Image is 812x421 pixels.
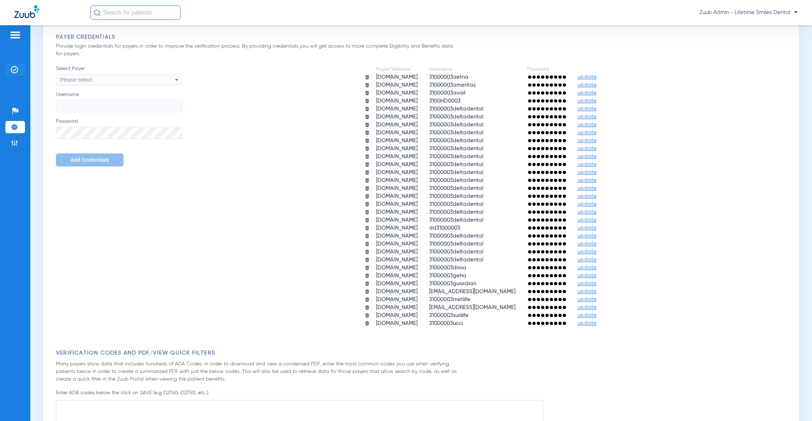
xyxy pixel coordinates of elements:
[578,281,597,286] span: update
[700,9,798,16] span: Zuub Admin - Lifetime Smiles Dental
[371,248,423,256] td: [DOMAIN_NAME]
[578,186,597,191] span: update
[578,106,597,112] span: update
[371,90,423,97] td: [DOMAIN_NAME]
[371,209,423,216] td: [DOMAIN_NAME]
[364,138,370,143] img: trash.svg
[364,162,370,167] img: trash.svg
[94,9,100,16] img: Search Icon
[578,233,597,239] span: update
[90,5,181,20] input: Search for patients
[429,265,466,270] span: 31000003dnoa
[578,313,597,318] span: update
[56,153,124,166] button: Add Credentials
[429,281,476,286] span: 31000003guardian
[578,130,597,135] span: update
[364,194,370,199] img: trash.svg
[56,350,790,357] h3: Verification Codes and PDF/View Quick Filters
[364,114,370,120] img: trash.svg
[578,162,597,167] span: update
[371,161,423,168] td: [DOMAIN_NAME]
[364,233,370,239] img: trash.svg
[578,257,597,262] span: update
[578,178,597,183] span: update
[371,105,423,113] td: [DOMAIN_NAME]
[371,121,423,129] td: [DOMAIN_NAME]
[429,321,463,326] span: 31000003ucci
[429,217,483,223] span: 31000003deltadental
[429,209,483,215] span: 31000003deltadental
[371,217,423,224] td: [DOMAIN_NAME]
[56,127,182,139] input: Password
[364,225,370,231] img: trash.svg
[429,114,483,120] span: 31000003deltadental
[371,225,423,232] td: [DOMAIN_NAME]
[371,240,423,248] td: [DOMAIN_NAME]
[371,233,423,240] td: [DOMAIN_NAME]
[364,98,370,104] img: trash.svg
[371,145,423,152] td: [DOMAIN_NAME]
[429,186,483,191] span: 31000003deltadental
[429,233,483,239] span: 31000003deltadental
[429,106,483,112] span: 31000003deltadental
[364,249,370,255] img: trash.svg
[56,34,790,41] h3: Payer Credentials
[364,313,370,318] img: trash.svg
[371,312,423,319] td: [DOMAIN_NAME]
[371,169,423,176] td: [DOMAIN_NAME]
[364,130,370,135] img: trash.svg
[578,122,597,127] span: update
[364,82,370,88] img: trash.svg
[371,320,423,327] td: [DOMAIN_NAME]
[429,122,483,127] span: 31000003deltadental
[578,154,597,159] span: update
[578,297,597,302] span: update
[371,97,423,105] td: [DOMAIN_NAME]
[56,91,182,112] label: Username
[429,241,483,247] span: 31000003deltadental
[429,257,483,262] span: 31000003deltadental
[364,265,370,270] img: trash.svg
[371,66,423,73] td: Payer/Website
[429,82,476,88] span: 31000003ameritas
[429,90,465,96] span: 31000003avail
[429,74,468,80] span: 31000003aetna
[371,256,423,264] td: [DOMAIN_NAME]
[578,265,597,270] span: update
[364,90,370,96] img: trash.svg
[70,157,109,163] span: Add Credentials
[371,288,423,295] td: [DOMAIN_NAME]
[371,153,423,160] td: [DOMAIN_NAME]
[578,273,597,278] span: update
[364,289,370,294] img: trash.svg
[578,114,597,120] span: update
[364,178,370,183] img: trash.svg
[60,77,92,83] span: Please select
[364,154,370,159] img: trash.svg
[578,90,597,96] span: update
[429,313,468,318] span: 31000003sunlife
[578,74,597,80] span: update
[429,98,461,104] span: 3100HD0003
[578,217,597,223] span: update
[364,257,370,262] img: trash.svg
[371,193,423,200] td: [DOMAIN_NAME]
[371,74,423,81] td: [DOMAIN_NAME]
[578,201,597,207] span: update
[429,194,483,199] span: 31000003deltadental
[578,289,597,294] span: update
[429,138,483,143] span: 31000003deltadental
[371,272,423,279] td: [DOMAIN_NAME]
[364,170,370,175] img: trash.svg
[578,321,597,326] span: update
[429,297,470,302] span: 31000003metlife
[56,100,182,112] input: Username
[371,177,423,184] td: [DOMAIN_NAME]
[364,186,370,191] img: trash.svg
[578,241,597,247] span: update
[9,31,21,39] img: hamburger-icon
[429,273,466,278] span: 31000003geha
[578,170,597,175] span: update
[429,289,515,294] span: [EMAIL_ADDRESS][DOMAIN_NAME]
[56,360,460,383] p: Many payers show data that includes hundreds of ADA Codes. In order to download and view a conden...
